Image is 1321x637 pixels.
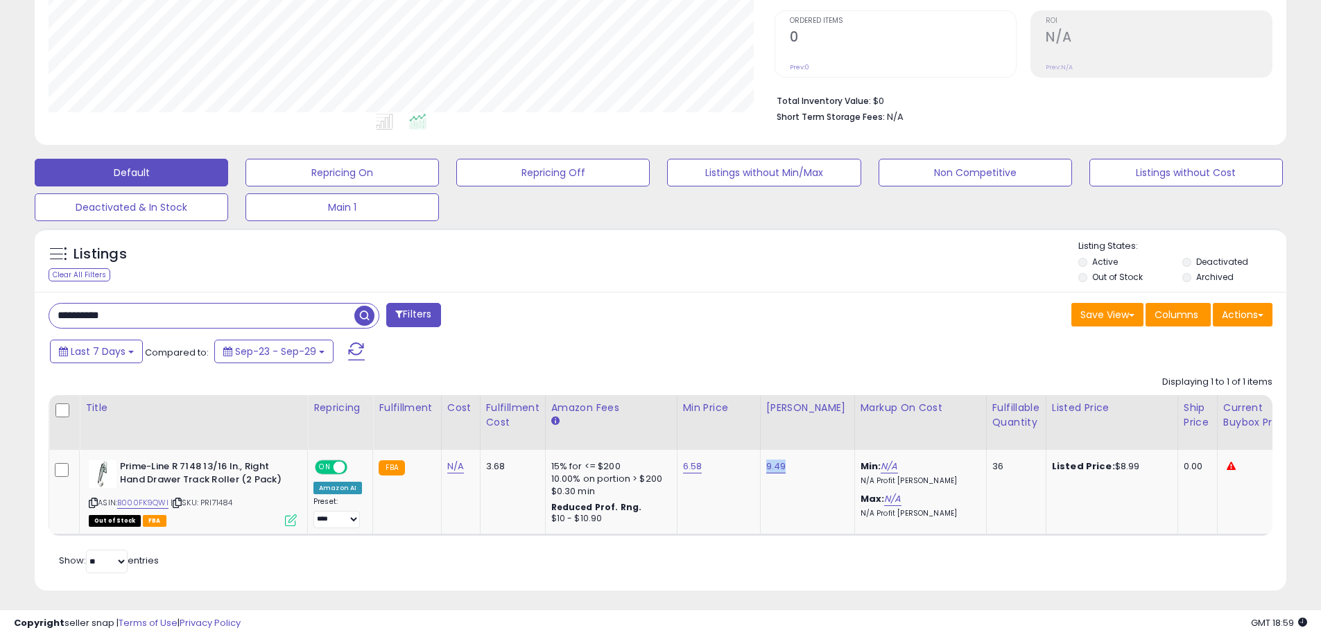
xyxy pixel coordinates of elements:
button: Filters [386,303,440,327]
span: All listings that are currently out of stock and unavailable for purchase on Amazon [89,515,141,527]
p: N/A Profit [PERSON_NAME] [861,476,976,486]
b: Max: [861,492,885,505]
a: N/A [884,492,901,506]
button: Listings without Min/Max [667,159,861,186]
span: ON [316,462,334,473]
span: OFF [345,462,368,473]
div: Amazon AI [313,482,362,494]
p: Listing States: [1078,240,1286,253]
div: $8.99 [1052,460,1167,473]
small: Prev: 0 [790,63,809,71]
span: Show: entries [59,554,159,567]
div: Cost [447,401,474,415]
button: Sep-23 - Sep-29 [214,340,334,363]
div: 3.68 [486,460,535,473]
div: 10.00% on portion > $200 [551,473,666,485]
a: Privacy Policy [180,616,241,629]
div: 36 [992,460,1035,473]
div: Current Buybox Price [1223,401,1295,430]
div: [PERSON_NAME] [766,401,849,415]
b: Min: [861,460,881,473]
h2: 0 [790,29,1016,48]
p: N/A Profit [PERSON_NAME] [861,509,976,518]
button: Listings without Cost [1089,159,1283,186]
small: Prev: N/A [1046,63,1073,71]
span: Sep-23 - Sep-29 [235,344,316,358]
div: Repricing [313,401,367,415]
label: Deactivated [1196,256,1248,268]
label: Out of Stock [1092,271,1143,283]
th: The percentage added to the cost of goods (COGS) that forms the calculator for Min & Max prices. [854,395,986,450]
a: N/A [881,460,897,473]
a: N/A [447,460,464,473]
small: Amazon Fees. [551,415,560,428]
button: Actions [1213,303,1272,326]
button: Deactivated & In Stock [35,193,228,221]
div: Listed Price [1052,401,1172,415]
div: Min Price [683,401,754,415]
span: Compared to: [145,346,209,359]
button: Non Competitive [879,159,1072,186]
a: 9.49 [766,460,786,473]
b: Reduced Prof. Rng. [551,501,642,513]
div: Fulfillment Cost [486,401,539,430]
button: Default [35,159,228,186]
div: $10 - $10.90 [551,513,666,525]
button: Repricing On [245,159,439,186]
b: Total Inventory Value: [777,95,871,107]
b: Prime-Line R 7148 13/16 In., Right Hand Drawer Track Roller (2 Pack) [120,460,288,489]
button: Columns [1146,303,1211,326]
img: 315b+MsJeuL._SL40_.jpg [89,460,116,488]
div: 0.00 [1184,460,1207,473]
span: FBA [143,515,166,527]
div: Fulfillable Quantity [992,401,1040,430]
div: Clear All Filters [49,268,110,281]
b: Listed Price: [1052,460,1115,473]
button: Main 1 [245,193,439,221]
h2: N/A [1046,29,1272,48]
span: Columns [1155,308,1198,322]
li: $0 [777,91,1262,108]
div: Title [85,401,302,415]
b: Short Term Storage Fees: [777,111,885,123]
div: ASIN: [89,460,297,525]
a: B000FK9QWI [117,497,169,509]
span: N/A [887,110,904,123]
div: Ship Price [1184,401,1211,430]
a: 6.58 [683,460,702,473]
label: Active [1092,256,1118,268]
div: $0.30 min [551,485,666,498]
small: FBA [379,460,404,475]
div: Preset: [313,497,362,528]
span: Last 7 Days [71,344,126,358]
span: ROI [1046,17,1272,25]
div: Displaying 1 to 1 of 1 items [1162,376,1272,389]
div: 15% for <= $200 [551,460,666,473]
span: 2025-10-7 18:59 GMT [1251,616,1307,629]
a: Terms of Use [119,616,178,629]
button: Last 7 Days [50,340,143,363]
div: Markup on Cost [861,401,981,415]
span: | SKU: PRI71484 [171,497,233,508]
div: Fulfillment [379,401,435,415]
h5: Listings [74,245,127,264]
strong: Copyright [14,616,64,629]
div: Amazon Fees [551,401,671,415]
button: Save View [1071,303,1143,326]
label: Archived [1196,271,1234,283]
button: Repricing Off [456,159,650,186]
div: seller snap | | [14,617,241,630]
span: Ordered Items [790,17,1016,25]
